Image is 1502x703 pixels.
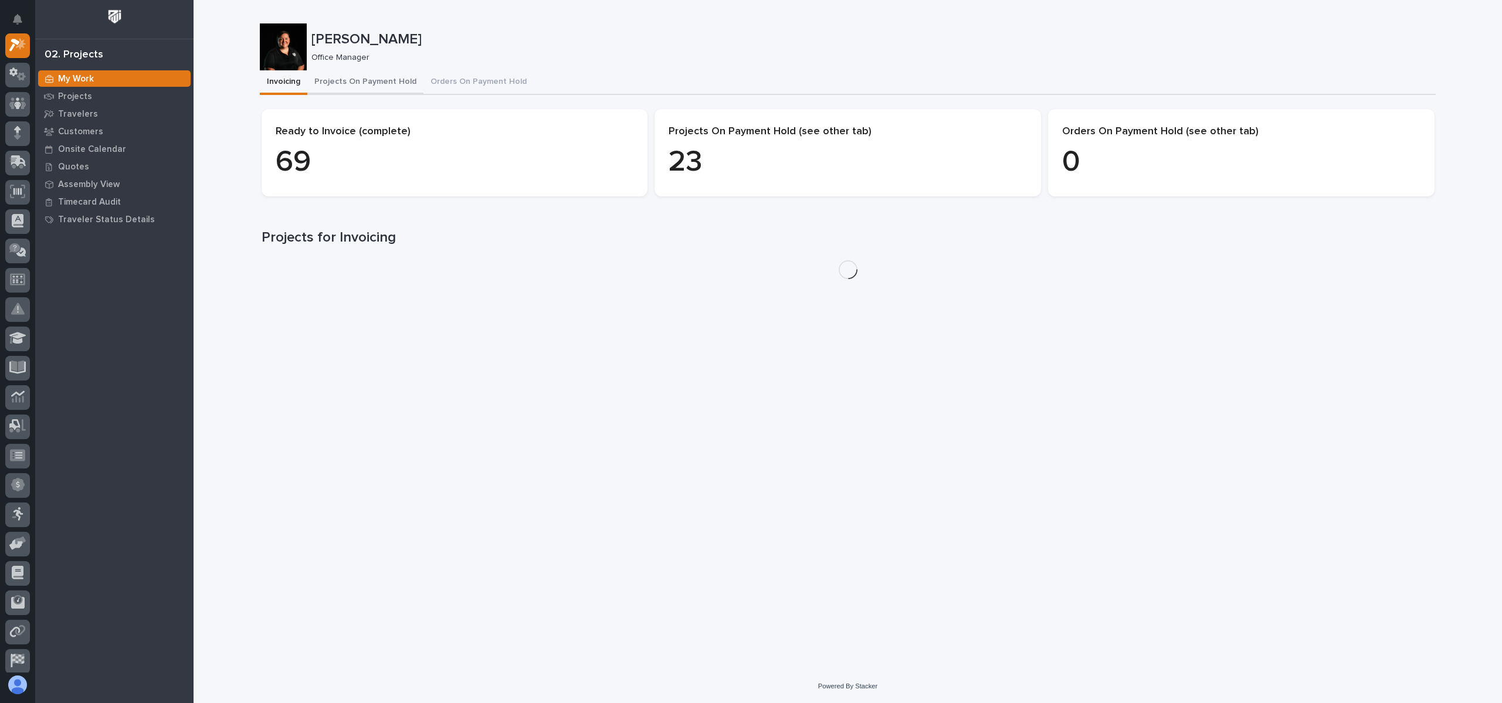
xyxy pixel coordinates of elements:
[669,145,1027,180] p: 23
[262,229,1435,246] h1: Projects for Invoicing
[35,193,194,210] a: Timecard Audit
[276,145,634,180] p: 69
[1062,145,1420,180] p: 0
[104,6,126,28] img: Workspace Logo
[1062,125,1420,138] p: Orders On Payment Hold (see other tab)
[5,7,30,32] button: Notifications
[818,682,877,690] a: Powered By Stacker
[35,210,194,228] a: Traveler Status Details
[58,74,94,84] p: My Work
[35,105,194,123] a: Travelers
[58,144,126,155] p: Onsite Calendar
[35,140,194,158] a: Onsite Calendar
[58,215,155,225] p: Traveler Status Details
[35,175,194,193] a: Assembly View
[58,91,92,102] p: Projects
[276,125,634,138] p: Ready to Invoice (complete)
[311,31,1431,48] p: [PERSON_NAME]
[311,53,1426,63] p: Office Manager
[15,14,30,33] div: Notifications
[45,49,103,62] div: 02. Projects
[423,70,534,95] button: Orders On Payment Hold
[58,179,120,190] p: Assembly View
[307,70,423,95] button: Projects On Payment Hold
[35,158,194,175] a: Quotes
[58,197,121,208] p: Timecard Audit
[35,123,194,140] a: Customers
[58,162,89,172] p: Quotes
[35,70,194,87] a: My Work
[35,87,194,105] a: Projects
[58,127,103,137] p: Customers
[58,109,98,120] p: Travelers
[5,673,30,697] button: users-avatar
[260,70,307,95] button: Invoicing
[669,125,1027,138] p: Projects On Payment Hold (see other tab)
